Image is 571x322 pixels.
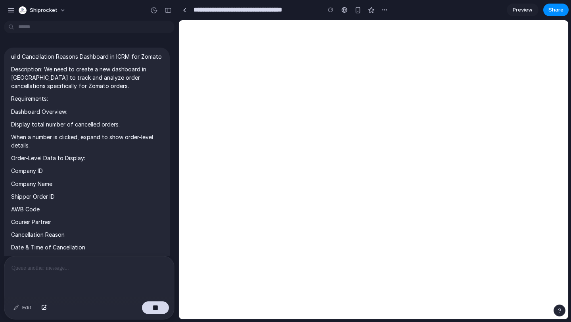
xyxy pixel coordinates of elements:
[11,192,163,201] p: Shipper Order ID
[15,4,70,17] button: Shiprocket
[11,180,163,188] p: Company Name
[30,6,57,14] span: Shiprocket
[11,52,163,61] p: uild Cancellation Reasons Dashboard in ICRM for Zomato
[11,133,163,149] p: When a number is clicked, expand to show order-level details.
[11,243,163,251] p: Date & Time of Cancellation
[548,6,563,14] span: Share
[11,107,163,116] p: Dashboard Overview:
[11,65,163,90] p: Description: We need to create a new dashboard in [GEOGRAPHIC_DATA] to track and analyze order ca...
[11,154,163,162] p: Order-Level Data to Display:
[11,230,163,239] p: Cancellation Reason
[11,205,163,213] p: AWB Code
[513,6,533,14] span: Preview
[11,218,163,226] p: Courier Partner
[11,167,163,175] p: Company ID
[507,4,538,16] a: Preview
[11,94,163,103] p: Requirements:
[11,120,163,128] p: Display total number of cancelled orders.
[543,4,569,16] button: Share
